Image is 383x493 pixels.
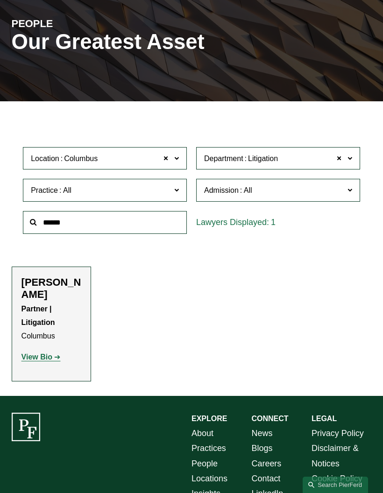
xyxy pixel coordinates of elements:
[312,415,337,423] strong: LEGAL
[303,477,368,493] a: Search this site
[312,471,362,486] a: Cookie Policy
[312,441,371,471] a: Disclaimer & Notices
[31,186,58,194] span: Practice
[204,155,243,162] span: Department
[251,415,288,423] strong: CONNECT
[251,441,272,456] a: Blogs
[191,426,213,441] a: About
[21,303,81,343] p: Columbus
[251,471,280,486] a: Contact
[251,456,281,471] a: Careers
[21,305,55,326] strong: Partner | Litigation
[248,153,278,165] span: Litigation
[21,353,61,361] a: View Bio
[271,218,276,227] span: 1
[64,153,98,165] span: Columbus
[12,17,102,30] h4: PEOPLE
[31,155,59,162] span: Location
[312,426,364,441] a: Privacy Policy
[251,426,272,441] a: News
[204,186,239,194] span: Admission
[191,441,226,456] a: Practices
[21,276,81,301] h2: [PERSON_NAME]
[191,415,227,423] strong: EXPLORE
[191,456,218,471] a: People
[21,353,52,361] strong: View Bio
[12,30,252,54] h1: Our Greatest Asset
[191,471,227,486] a: Locations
